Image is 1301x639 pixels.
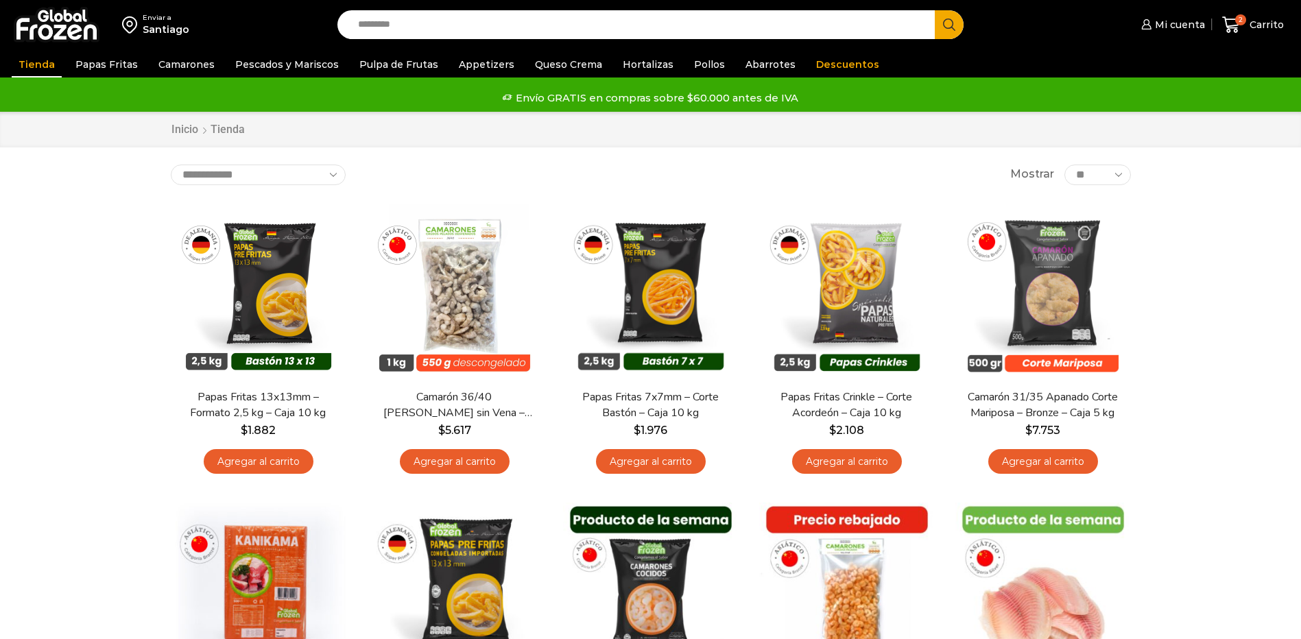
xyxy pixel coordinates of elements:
[829,424,864,437] bdi: 2.108
[964,389,1121,421] a: Camarón 31/35 Apanado Corte Mariposa – Bronze – Caja 5 kg
[69,51,145,77] a: Papas Fritas
[122,13,143,36] img: address-field-icon.svg
[571,389,729,421] a: Papas Fritas 7x7mm – Corte Bastón – Caja 10 kg
[12,51,62,77] a: Tienda
[241,424,248,437] span: $
[988,449,1098,474] a: Agregar al carrito: “Camarón 31/35 Apanado Corte Mariposa - Bronze - Caja 5 kg”
[143,13,189,23] div: Enviar a
[792,449,902,474] a: Agregar al carrito: “Papas Fritas Crinkle - Corte Acordeón - Caja 10 kg”
[1246,18,1284,32] span: Carrito
[1025,424,1032,437] span: $
[1219,9,1287,41] a: 2 Carrito
[687,51,732,77] a: Pollos
[438,424,471,437] bdi: 5.617
[1138,11,1205,38] a: Mi cuenta
[171,122,245,138] nav: Breadcrumb
[1025,424,1060,437] bdi: 7.753
[211,123,245,136] h1: Tienda
[596,449,706,474] a: Agregar al carrito: “Papas Fritas 7x7mm - Corte Bastón - Caja 10 kg”
[400,449,510,474] a: Agregar al carrito: “Camarón 36/40 Crudo Pelado sin Vena - Bronze - Caja 10 kg”
[353,51,445,77] a: Pulpa de Frutas
[152,51,222,77] a: Camarones
[739,51,802,77] a: Abarrotes
[228,51,346,77] a: Pescados y Mariscos
[1010,167,1054,182] span: Mostrar
[204,449,313,474] a: Agregar al carrito: “Papas Fritas 13x13mm - Formato 2,5 kg - Caja 10 kg”
[143,23,189,36] div: Santiago
[241,424,276,437] bdi: 1.882
[634,424,641,437] span: $
[528,51,609,77] a: Queso Crema
[452,51,521,77] a: Appetizers
[438,424,445,437] span: $
[935,10,964,39] button: Search button
[809,51,886,77] a: Descuentos
[179,389,337,421] a: Papas Fritas 13x13mm – Formato 2,5 kg – Caja 10 kg
[171,122,199,138] a: Inicio
[634,424,667,437] bdi: 1.976
[767,389,925,421] a: Papas Fritas Crinkle – Corte Acordeón – Caja 10 kg
[1235,14,1246,25] span: 2
[171,165,346,185] select: Pedido de la tienda
[375,389,533,421] a: Camarón 36/40 [PERSON_NAME] sin Vena – Bronze – Caja 10 kg
[1151,18,1205,32] span: Mi cuenta
[829,424,836,437] span: $
[616,51,680,77] a: Hortalizas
